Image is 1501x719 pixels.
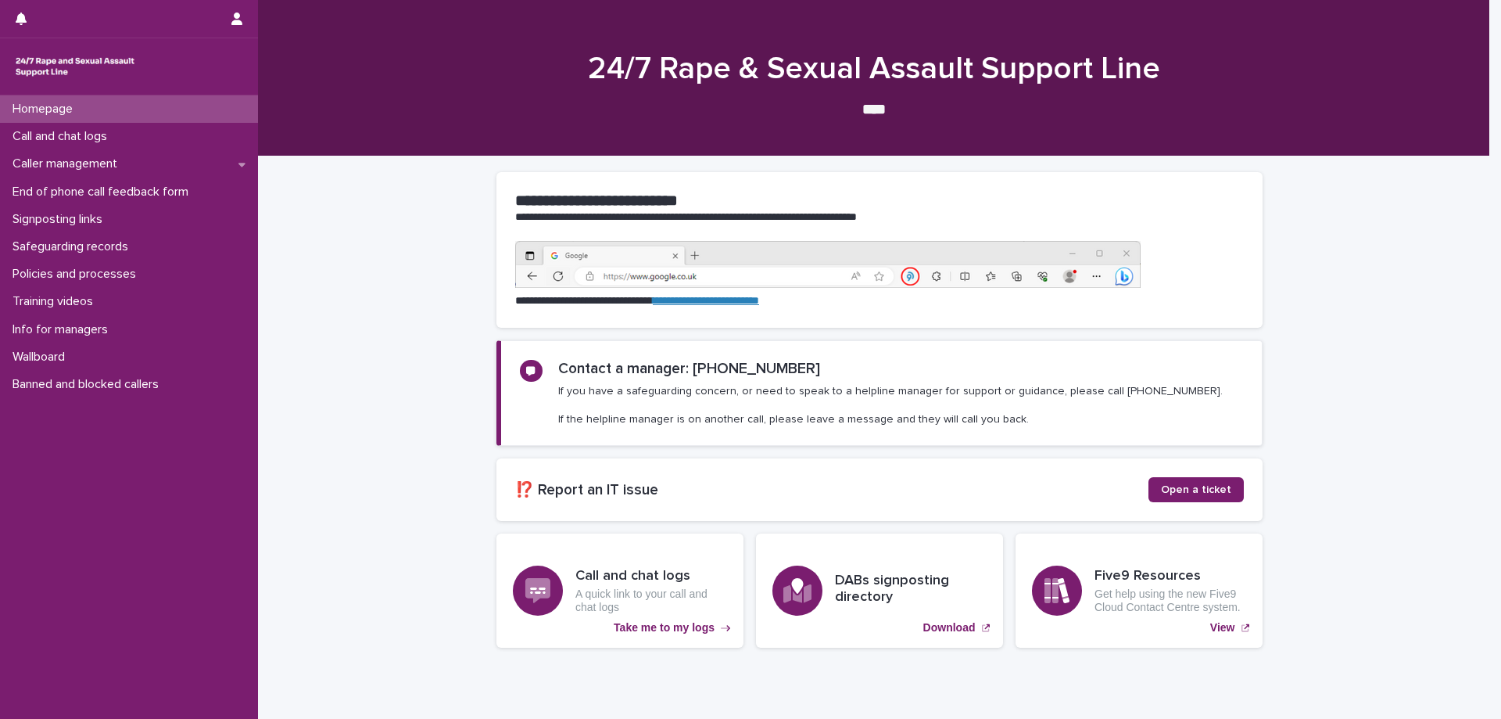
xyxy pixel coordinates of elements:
[1094,588,1246,614] p: Get help using the new Five9 Cloud Contact Centre system.
[6,102,85,117] p: Homepage
[6,129,120,144] p: Call and chat logs
[558,360,820,378] h2: Contact a manager: [PHONE_NUMBER]
[6,212,115,227] p: Signposting links
[614,621,715,635] p: Take me to my logs
[575,588,727,614] p: A quick link to your call and chat logs
[1161,484,1231,495] span: Open a ticket
[496,534,743,648] a: Take me to my logs
[923,621,976,635] p: Download
[6,350,77,365] p: Wallboard
[6,294,106,309] p: Training videos
[558,384,1223,427] p: If you have a safeguarding concern, or need to speak to a helpline manager for support or guidanc...
[6,156,130,171] p: Caller management
[575,568,727,585] h3: Call and chat logs
[6,322,120,337] p: Info for managers
[515,241,1141,288] img: https%3A%2F%2Fcdn.document360.io%2F0deca9d6-0dac-4e56-9e8f-8d9979bfce0e%2FImages%2FDocumentation%...
[1148,477,1244,502] a: Open a ticket
[6,267,149,282] p: Policies and processes
[1016,534,1263,648] a: View
[6,377,171,392] p: Banned and blocked callers
[6,185,201,200] p: End of phone call feedback form
[756,534,1003,648] a: Download
[835,573,987,606] h3: DABs signposting directory
[6,239,141,254] p: Safeguarding records
[515,481,1148,499] h2: ⁉️ Report an IT issue
[1094,568,1246,585] h3: Five9 Resources
[13,51,138,82] img: rhQMoQhaT3yELyF149Cw
[1210,621,1235,635] p: View
[491,50,1257,88] h1: 24/7 Rape & Sexual Assault Support Line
